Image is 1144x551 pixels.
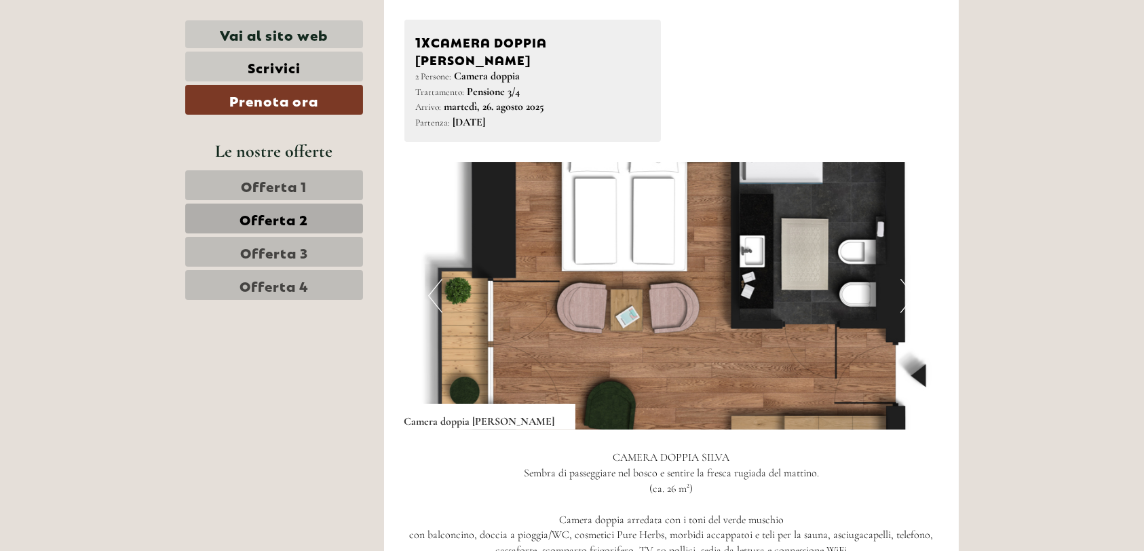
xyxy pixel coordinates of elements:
[900,279,915,313] button: Next
[455,351,535,381] button: Invia
[20,39,181,50] div: [GEOGRAPHIC_DATA]
[404,162,939,430] img: image
[240,242,308,261] span: Offerta 3
[242,176,307,195] span: Offerta 1
[416,31,432,50] b: 1x
[416,117,451,128] small: Partenza:
[404,404,575,430] div: Camera doppia [PERSON_NAME]
[20,66,181,75] small: 13:55
[240,275,309,294] span: Offerta 4
[237,10,297,33] div: giovedì
[416,86,465,98] small: Trattamento:
[455,69,520,83] b: Camera doppia
[416,101,442,113] small: Arrivo:
[453,115,486,129] b: [DATE]
[428,279,442,313] button: Previous
[185,20,363,48] a: Vai al sito web
[185,138,363,164] div: Le nostre offerte
[240,209,309,228] span: Offerta 2
[10,37,188,78] div: Buon giorno, come possiamo aiutarla?
[185,85,363,115] a: Prenota ora
[416,71,452,82] small: 2 Persone:
[444,100,545,113] b: martedì, 26. agosto 2025
[185,52,363,81] a: Scrivici
[468,85,520,98] b: Pensione 3/4
[416,31,650,68] div: Camera doppia [PERSON_NAME]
